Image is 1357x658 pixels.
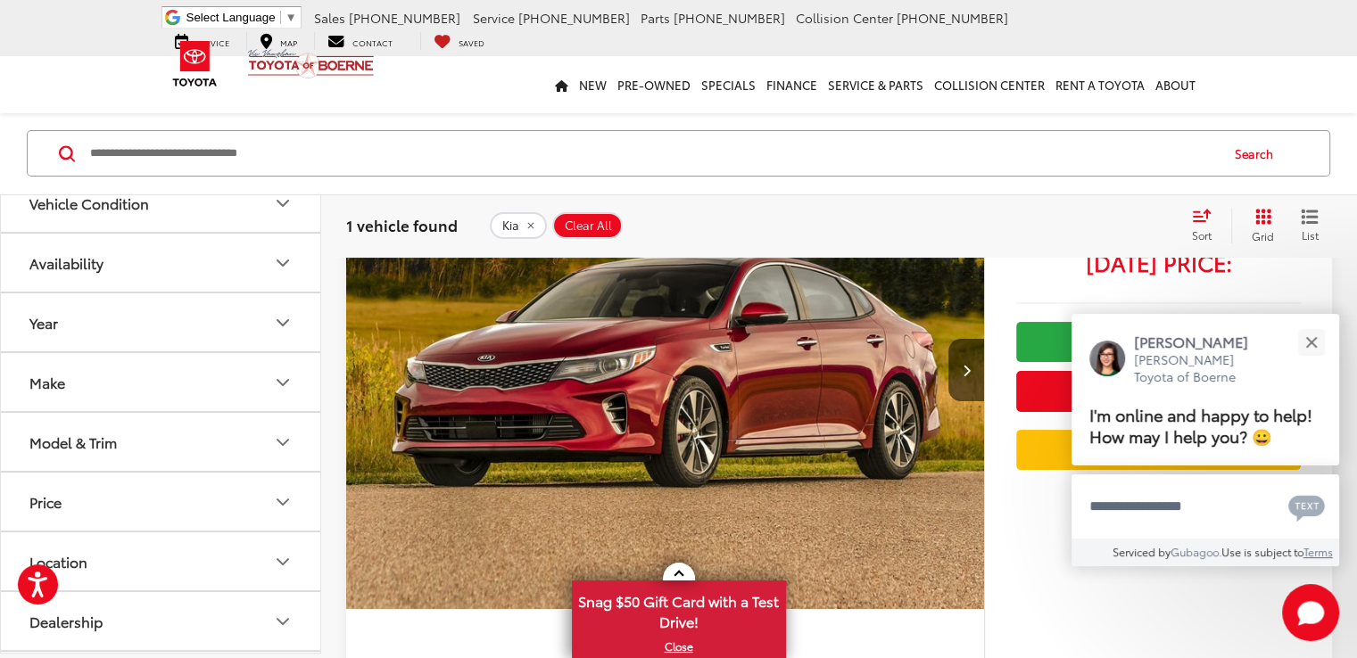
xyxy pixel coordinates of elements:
[88,132,1218,175] input: Search by Make, Model, or Keyword
[1016,322,1301,362] a: Check Availability
[29,314,58,331] div: Year
[1072,474,1339,539] textarea: Type your message
[1301,227,1319,243] span: List
[1183,208,1231,243] button: Select sort value
[796,9,893,27] span: Collision Center
[1113,544,1171,559] span: Serviced by
[1,532,322,590] button: LocationLocation
[1282,584,1339,641] button: Toggle Chat Window
[29,553,87,570] div: Location
[1283,486,1330,526] button: Chat with SMS
[1072,314,1339,566] div: Close[PERSON_NAME][PERSON_NAME] Toyota of BoerneI'm online and happy to help! How may I help you?...
[552,212,623,239] button: Clear All
[565,219,612,234] span: Clear All
[490,212,547,239] button: remove Kia
[161,32,243,50] a: Service
[574,56,612,113] a: New
[1218,131,1299,176] button: Search
[1192,227,1212,243] span: Sort
[518,9,630,27] span: [PHONE_NUMBER]
[345,130,986,610] img: 2017 Kia Optima EX
[186,11,297,24] a: Select Language​
[473,9,515,27] span: Service
[1,293,322,351] button: YearYear
[1150,56,1201,113] a: About
[1303,544,1333,559] a: Terms
[612,56,696,113] a: Pre-Owned
[1,473,322,531] button: PricePrice
[1050,56,1150,113] a: Rent a Toyota
[1016,371,1301,411] button: Get Price Now
[29,613,103,629] div: Dealership
[574,582,784,637] span: Snag $50 Gift Card with a Test Drive!
[29,493,62,510] div: Price
[948,339,984,401] button: Next image
[314,32,406,50] a: Contact
[420,32,498,50] a: My Saved Vehicles
[761,56,823,113] a: Finance
[314,9,345,27] span: Sales
[1221,544,1303,559] span: Use is subject to
[346,214,458,235] span: 1 vehicle found
[1171,544,1221,559] a: Gubagoo.
[345,130,986,609] div: 2017 Kia Optima EX 0
[1,234,322,292] button: AvailabilityAvailability
[1,174,322,232] button: Vehicle ConditionVehicle Condition
[1,413,322,471] button: Model & TrimModel & Trim
[1,592,322,650] button: DealershipDealership
[272,432,294,453] div: Model & Trim
[272,551,294,572] div: Location
[272,611,294,632] div: Dealership
[1282,584,1339,641] svg: Start Chat
[641,9,670,27] span: Parts
[1292,323,1330,361] button: Close
[272,312,294,333] div: Year
[247,48,375,79] img: Vic Vaughan Toyota of Boerne
[345,130,986,609] a: 2017 Kia Optima EX2017 Kia Optima EX2017 Kia Optima EX2017 Kia Optima EX
[502,219,519,234] span: Kia
[1231,208,1287,243] button: Grid View
[246,32,310,50] a: Map
[29,374,65,391] div: Make
[897,9,1008,27] span: [PHONE_NUMBER]
[272,193,294,214] div: Vehicle Condition
[1287,208,1332,243] button: List View
[674,9,785,27] span: [PHONE_NUMBER]
[1252,228,1274,243] span: Grid
[929,56,1050,113] a: Collision Center
[272,491,294,513] div: Price
[1016,430,1301,470] a: Value Your Trade
[1134,351,1266,386] p: [PERSON_NAME] Toyota of Boerne
[1288,493,1325,522] svg: Text
[161,35,228,93] img: Toyota
[823,56,929,113] a: Service & Parts: Opens in a new tab
[1134,332,1266,351] p: [PERSON_NAME]
[272,252,294,274] div: Availability
[1089,402,1312,448] span: I'm online and happy to help! How may I help you? 😀
[29,254,103,271] div: Availability
[459,37,484,48] span: Saved
[696,56,761,113] a: Specials
[1016,253,1301,271] span: [DATE] Price:
[550,56,574,113] a: Home
[349,9,460,27] span: [PHONE_NUMBER]
[272,372,294,393] div: Make
[29,433,117,450] div: Model & Trim
[1,353,322,411] button: MakeMake
[29,194,149,211] div: Vehicle Condition
[186,11,276,24] span: Select Language
[280,11,281,24] span: ​
[285,11,297,24] span: ▼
